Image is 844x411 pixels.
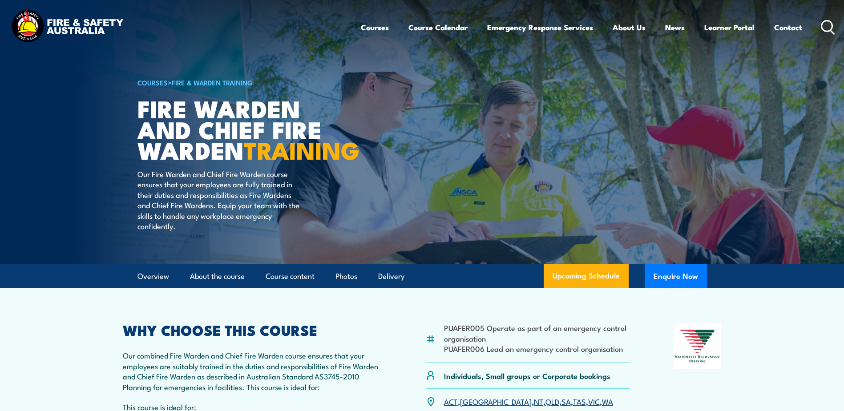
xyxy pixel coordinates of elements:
p: , , , , , , , [444,396,613,407]
a: Course Calendar [408,16,468,39]
button: Enquire Now [645,264,707,288]
a: COURSES [137,77,168,87]
a: Learner Portal [704,16,755,39]
a: News [665,16,685,39]
a: Course content [266,265,315,288]
a: About Us [613,16,646,39]
li: PUAFER006 Lead an emergency control organisation [444,343,630,354]
a: Upcoming Schedule [544,264,629,288]
p: Our Fire Warden and Chief Fire Warden course ensures that your employees are fully trained in the... [137,169,300,231]
a: NT [534,396,543,407]
h1: Fire Warden and Chief Fire Warden [137,98,357,160]
a: ACT [444,396,458,407]
h6: > [137,77,357,88]
a: Fire & Warden Training [172,77,253,87]
a: Contact [774,16,802,39]
a: SA [561,396,571,407]
a: QLD [545,396,559,407]
p: Individuals, Small groups or Corporate bookings [444,371,610,381]
h2: WHY CHOOSE THIS COURSE [123,323,383,336]
a: [GEOGRAPHIC_DATA] [460,396,532,407]
p: Our combined Fire Warden and Chief Fire Warden course ensures that your employees are suitably tr... [123,350,383,392]
a: Overview [137,265,169,288]
a: TAS [573,396,586,407]
a: About the course [190,265,245,288]
a: Delivery [378,265,404,288]
img: Nationally Recognised Training logo. [674,323,722,369]
a: Emergency Response Services [487,16,593,39]
a: WA [602,396,613,407]
li: PUAFER005 Operate as part of an emergency control organisation [444,322,630,343]
a: Photos [335,265,357,288]
strong: TRAINING [244,131,359,168]
a: VIC [588,396,600,407]
a: Courses [361,16,389,39]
